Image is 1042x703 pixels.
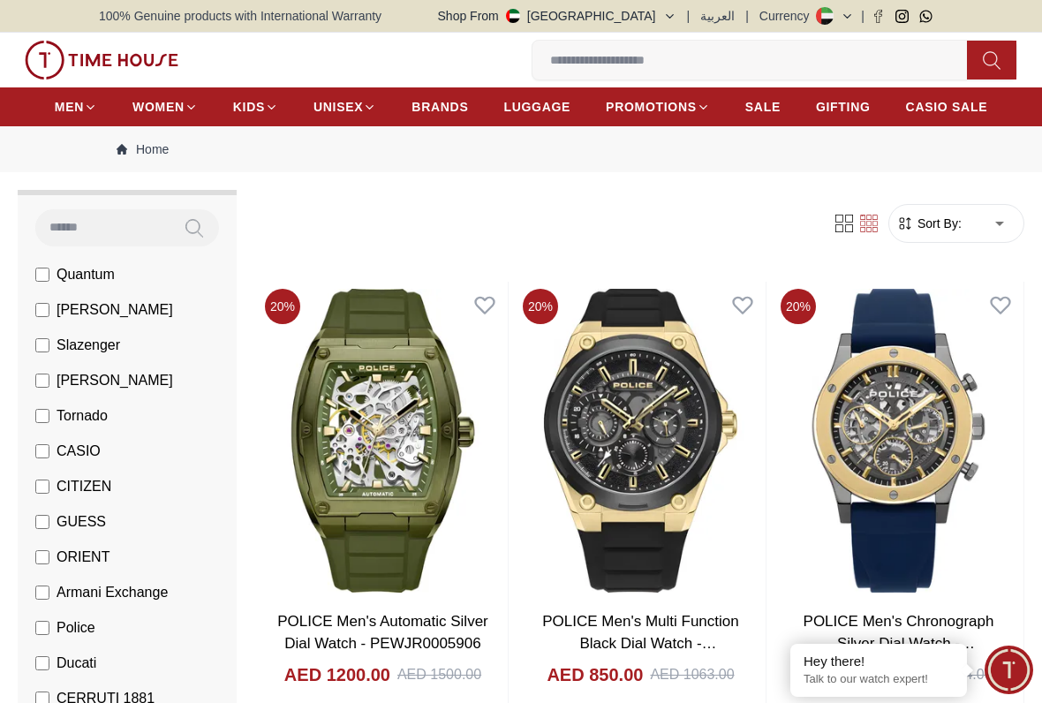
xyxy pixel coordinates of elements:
div: Chat Widget [985,646,1033,694]
span: [PERSON_NAME] [57,299,173,321]
a: UNISEX [313,91,376,123]
p: Talk to our watch expert! [804,672,954,687]
input: ORIENT [35,550,49,564]
a: CASIO SALE [906,91,988,123]
input: CASIO [35,444,49,458]
a: KIDS [233,91,278,123]
div: AED 1500.00 [397,664,481,685]
div: AED 1063.00 [650,664,734,685]
img: POLICE Men's Chronograph Silver Dial Watch - PEWJQ0006406 [774,282,1023,600]
input: [PERSON_NAME] [35,374,49,388]
a: MEN [55,91,97,123]
span: 100% Genuine products with International Warranty [99,7,381,25]
span: GUESS [57,511,106,533]
a: LUGGAGE [503,91,570,123]
span: KIDS [233,98,265,116]
input: [PERSON_NAME] [35,303,49,317]
span: SALE [745,98,781,116]
a: Whatsapp [919,10,933,23]
h4: AED 1200.00 [284,662,390,687]
span: Armani Exchange [57,582,168,603]
a: SALE [745,91,781,123]
input: Slazenger [35,338,49,352]
a: BRANDS [412,91,468,123]
span: | [861,7,865,25]
input: Police [35,621,49,635]
span: Police [57,617,95,639]
a: POLICE Men's Chronograph Silver Dial Watch - PEWJQ0006406 [804,613,994,675]
span: | [687,7,691,25]
img: POLICE Men's Automatic Silver Dial Watch - PEWJR0005906 [258,282,508,600]
span: 20 % [265,289,300,324]
span: Ducati [57,653,96,674]
input: CITIZEN [35,480,49,494]
a: WOMEN [132,91,198,123]
input: Armani Exchange [35,586,49,600]
img: POLICE Men's Multi Function Black Dial Watch - PEWJQ2203241 [516,282,766,600]
span: MEN [55,98,84,116]
span: 20 % [523,289,558,324]
a: PROMOTIONS [606,91,710,123]
a: Home [117,140,169,158]
span: CASIO SALE [906,98,988,116]
h4: AED 850.00 [547,662,643,687]
span: Slazenger [57,335,120,356]
span: Sort By: [914,215,962,232]
span: | [745,7,749,25]
span: ORIENT [57,547,109,568]
input: Ducati [35,656,49,670]
span: UNISEX [313,98,363,116]
a: Facebook [872,10,885,23]
span: GIFTING [816,98,871,116]
a: POLICE Men's Multi Function Black Dial Watch - PEWJQ2203241 [542,613,738,675]
span: Quantum [57,264,115,285]
span: WOMEN [132,98,185,116]
span: 20 % [781,289,816,324]
span: CITIZEN [57,476,111,497]
input: Tornado [35,409,49,423]
a: Instagram [895,10,909,23]
a: POLICE Men's Automatic Silver Dial Watch - PEWJR0005906 [277,613,488,653]
span: CASIO [57,441,101,462]
img: ... [25,41,178,79]
button: Sort By: [896,215,962,232]
nav: Breadcrumb [99,126,943,172]
span: PROMOTIONS [606,98,697,116]
input: Quantum [35,268,49,282]
span: Tornado [57,405,108,427]
div: Currency [759,7,817,25]
span: BRANDS [412,98,468,116]
button: العربية [700,7,735,25]
input: GUESS [35,515,49,529]
span: LUGGAGE [503,98,570,116]
a: GIFTING [816,91,871,123]
div: Hey there! [804,653,954,670]
button: Shop From[GEOGRAPHIC_DATA] [438,7,676,25]
span: [PERSON_NAME] [57,370,173,391]
img: United Arab Emirates [506,9,520,23]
